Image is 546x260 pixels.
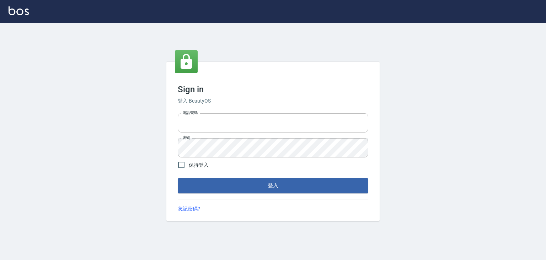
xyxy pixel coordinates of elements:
[183,135,190,140] label: 密碼
[178,178,368,193] button: 登入
[189,161,209,169] span: 保持登入
[183,110,198,115] label: 電話號碼
[178,84,368,94] h3: Sign in
[178,205,200,213] a: 忘記密碼?
[178,97,368,105] h6: 登入 BeautyOS
[9,6,29,15] img: Logo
